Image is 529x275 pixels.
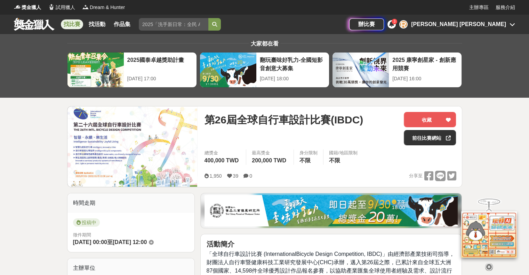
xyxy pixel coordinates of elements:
[127,75,193,82] div: [DATE] 17:00
[73,239,107,245] span: [DATE] 00:00
[349,18,384,30] a: 辦比賽
[404,112,456,127] button: 收藏
[14,3,21,10] img: Logo
[82,3,89,10] img: Logo
[299,157,311,163] span: 不限
[332,52,462,88] a: 2025 康寧創星家 - 創新應用競賽[DATE] 16:00
[329,149,358,156] div: 國籍/地區限制
[48,3,55,10] img: Logo
[86,19,108,29] a: 找活動
[461,211,517,258] img: d2146d9a-e6f6-4337-9592-8cefde37ba6b.png
[233,173,239,179] span: 39
[209,173,222,179] span: 1,950
[469,4,489,11] a: 主辦專區
[139,18,208,31] input: 2025「洗手新日常：全民 ALL IN」洗手歌全台徵選
[73,232,91,237] span: 徵件期間
[200,52,329,88] a: 翻玩臺味好乳力-全國短影音創意大募集[DATE] 18:00
[249,41,280,47] span: 大家都在看
[56,4,75,11] span: 試用獵人
[127,56,193,72] div: 2025國泰卓越獎助計畫
[67,106,198,187] img: Cover Image
[107,239,113,245] span: 至
[392,56,458,72] div: 2025 康寧創星家 - 創新應用競賽
[249,173,252,179] span: 0
[329,157,340,163] span: 不限
[404,130,456,145] a: 前往比賽網站
[113,239,147,245] span: [DATE] 12:00
[204,157,239,163] span: 400,000 TWD
[252,149,288,156] span: 最高獎金
[393,19,395,23] span: 3
[61,19,83,29] a: 找比賽
[90,4,125,11] span: Dream & Hunter
[73,218,100,227] span: 投稿中
[48,4,75,11] a: Logo試用獵人
[204,112,363,128] span: 第26屆全球自行車設計比賽(IBDC)
[111,19,133,29] a: 作品集
[496,4,515,11] a: 服務介紹
[82,4,125,11] a: LogoDream & Hunter
[22,4,41,11] span: 獎金獵人
[252,157,286,163] span: 200,000 TWD
[67,52,197,88] a: 2025國泰卓越獎助計畫[DATE] 17:00
[409,171,422,181] span: 分享至
[260,75,326,82] div: [DATE] 18:00
[392,75,458,82] div: [DATE] 16:00
[14,4,41,11] a: Logo獎金獵人
[67,193,195,213] div: 時間走期
[204,149,240,156] span: 總獎金
[260,56,326,72] div: 翻玩臺味好乳力-全國短影音創意大募集
[411,20,506,29] div: [PERSON_NAME] [PERSON_NAME]
[206,240,234,248] strong: 活動簡介
[205,195,458,226] img: 1c81a89c-c1b3-4fd6-9c6e-7d29d79abef5.jpg
[299,149,318,156] div: 身分限制
[399,20,408,29] div: R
